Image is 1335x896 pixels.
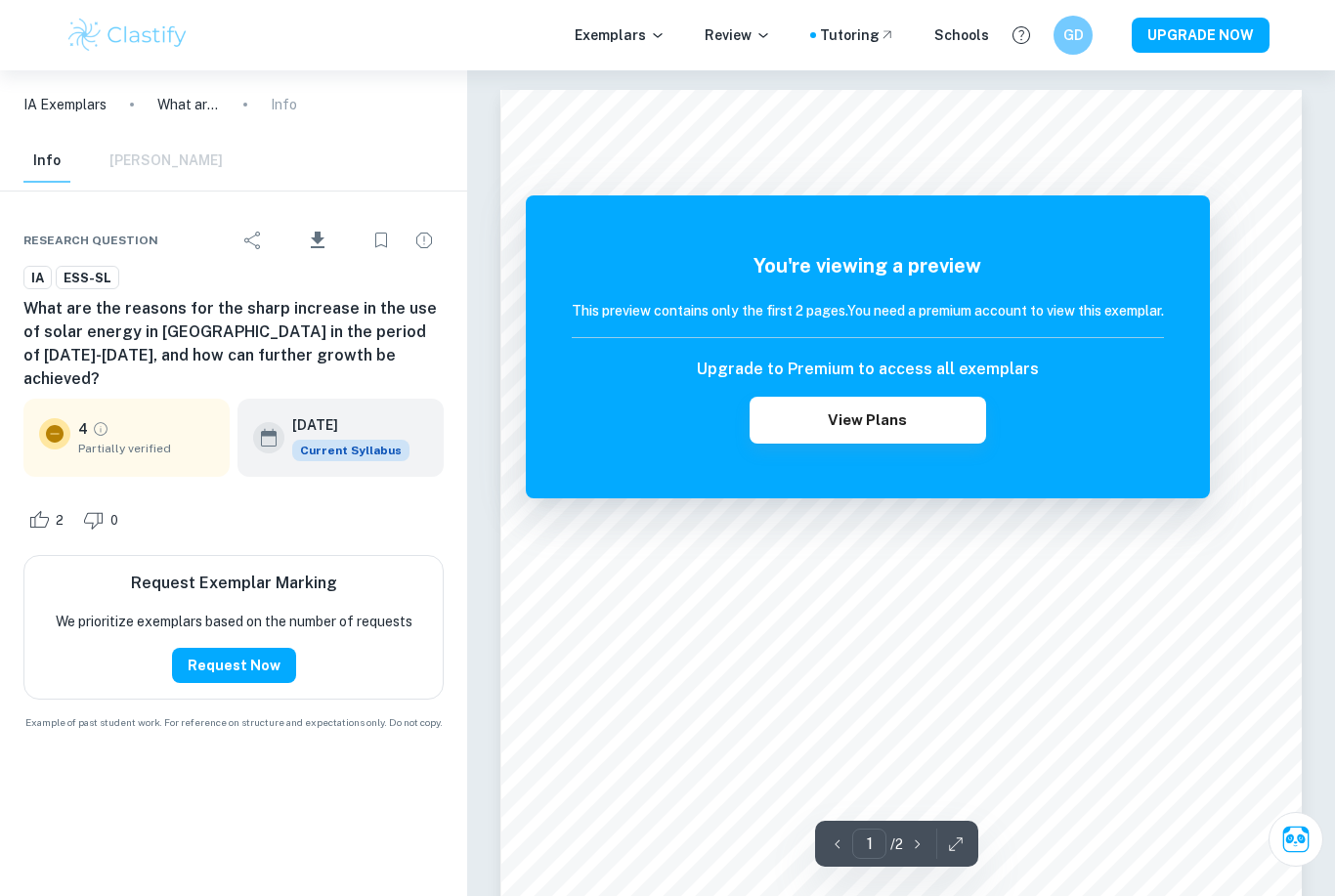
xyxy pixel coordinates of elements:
[56,266,119,290] a: ESS-SL
[1062,24,1085,46] h6: GD
[575,24,666,46] p: Exemplars
[292,414,394,436] h6: [DATE]
[405,221,444,260] div: Report issue
[277,215,358,266] div: Download
[131,572,337,595] h6: Request Exemplar Marking
[271,94,297,115] p: Info
[697,358,1039,381] h6: Upgrade to Premium to access all exemplars
[23,297,444,391] h6: What are the reasons for the sharp increase in the use of solar energy in [GEOGRAPHIC_DATA] in th...
[45,511,74,531] span: 2
[1132,18,1270,53] button: UPGRADE NOW
[23,266,52,290] a: IA
[750,397,986,444] button: View Plans
[65,16,190,55] img: Clastify logo
[934,24,989,46] a: Schools
[362,221,401,260] div: Bookmark
[23,140,70,183] button: Info
[820,24,895,46] a: Tutoring
[23,232,158,249] span: Research question
[24,269,51,288] span: IA
[23,94,107,115] a: IA Exemplars
[234,221,273,260] div: Share
[23,715,444,730] span: Example of past student work. For reference on structure and expectations only. Do not copy.
[572,300,1164,321] h6: This preview contains only the first 2 pages. You need a premium account to view this exemplar.
[92,420,109,438] a: Grade partially verified
[23,504,74,535] div: Like
[705,24,771,46] p: Review
[292,440,409,461] div: This exemplar is based on the current syllabus. Feel free to refer to it for inspiration/ideas wh...
[57,269,118,288] span: ESS-SL
[572,251,1164,280] h5: You're viewing a preview
[78,504,129,535] div: Dislike
[78,418,88,440] p: 4
[100,511,129,531] span: 0
[78,440,214,457] span: Partially verified
[56,611,412,632] p: We prioritize exemplars based on the number of requests
[1269,812,1323,867] button: Ask Clai
[157,94,220,115] p: What are the reasons for the sharp increase in the use of solar energy in [GEOGRAPHIC_DATA] in th...
[172,648,296,683] button: Request Now
[890,833,903,855] p: / 2
[1005,19,1038,52] button: Help and Feedback
[1054,16,1093,55] button: GD
[292,440,409,461] span: Current Syllabus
